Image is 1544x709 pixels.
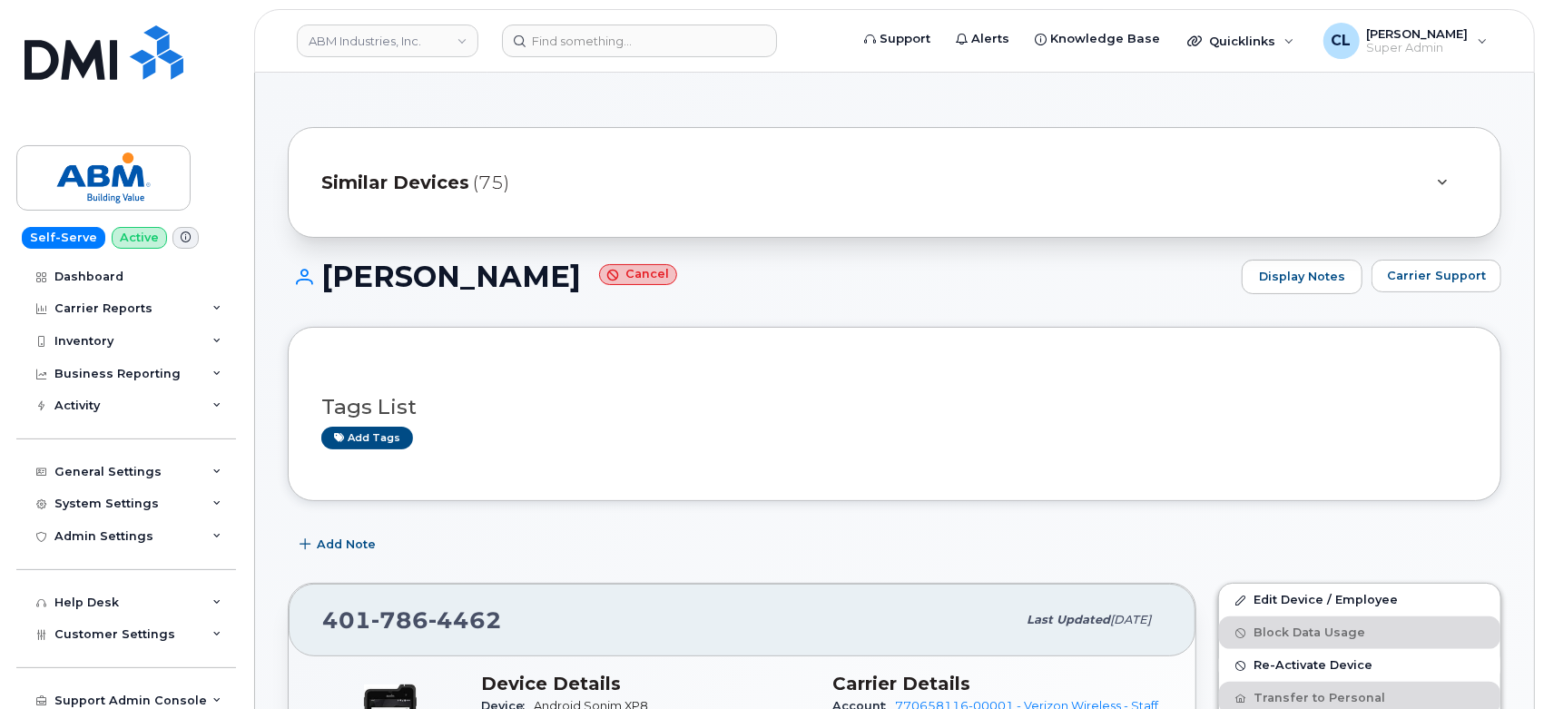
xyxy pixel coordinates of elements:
button: Carrier Support [1372,260,1501,292]
a: Display Notes [1242,260,1362,294]
span: 4462 [428,606,502,634]
span: [DATE] [1110,613,1151,626]
span: 786 [371,606,428,634]
button: Re-Activate Device [1219,649,1500,682]
button: Block Data Usage [1219,616,1500,649]
a: Add tags [321,427,413,449]
h3: Tags List [321,396,1468,419]
h3: Device Details [481,673,811,694]
span: Re-Activate Device [1254,659,1372,673]
a: Edit Device / Employee [1219,584,1500,616]
button: Add Note [288,528,391,561]
span: Last updated [1027,613,1110,626]
span: 401 [322,606,502,634]
span: Add Note [317,536,376,553]
h1: [PERSON_NAME] [288,261,1233,292]
h3: Carrier Details [833,673,1164,694]
span: Similar Devices [321,170,469,196]
span: (75) [473,170,509,196]
small: Cancel [599,264,677,285]
span: Carrier Support [1387,267,1486,284]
